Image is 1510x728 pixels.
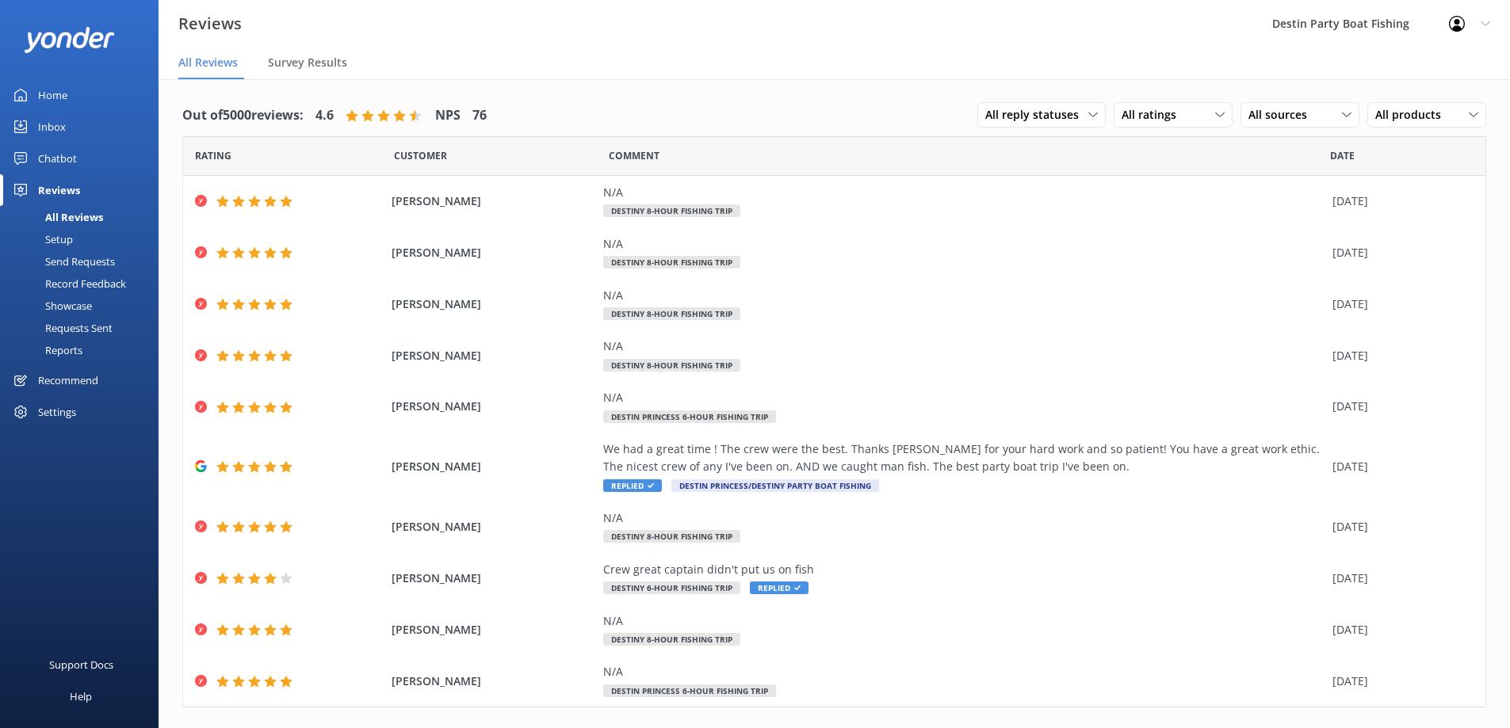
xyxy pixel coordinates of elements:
[1332,295,1466,313] div: [DATE]
[1332,673,1466,690] div: [DATE]
[603,235,1325,253] div: N/A
[603,204,740,217] span: Destiny 8-Hour Fishing Trip
[38,364,98,396] div: Recommend
[603,509,1325,527] div: N/A
[603,561,1325,578] div: Crew great captain didn't put us on fish
[472,105,487,126] h4: 76
[603,479,662,492] span: Replied
[38,143,77,174] div: Chatbot
[603,440,1325,476] div: We had a great time ! The crew were the best. Thanks [PERSON_NAME] for your hard work and so pati...
[315,105,334,126] h4: 4.6
[10,295,159,317] a: Showcase
[603,389,1325,406] div: N/A
[1122,106,1186,124] span: All ratings
[392,295,596,313] span: [PERSON_NAME]
[603,307,740,320] span: Destiny 8-Hour Fishing Trip
[392,518,596,536] span: [PERSON_NAME]
[1330,148,1355,163] span: Date
[392,244,596,261] span: [PERSON_NAME]
[603,337,1325,355] div: N/A
[750,581,809,594] span: Replied
[1248,106,1317,124] span: All sources
[10,273,126,295] div: Record Feedback
[392,570,596,587] span: [PERSON_NAME]
[603,410,776,423] span: Destin Princess 6-Hour Fishing Trip
[1332,621,1466,638] div: [DATE]
[394,148,447,163] span: Date
[38,174,80,206] div: Reviews
[10,317,159,339] a: Requests Sent
[1332,518,1466,536] div: [DATE]
[392,192,596,210] span: [PERSON_NAME]
[603,581,740,594] span: Destiny 6-Hour Fishing Trip
[603,684,776,697] span: Destin Princess 6-Hour Fishing Trip
[24,27,115,53] img: yonder-white-logo.png
[603,256,740,269] span: Destiny 8-Hour Fishing Trip
[268,55,347,71] span: Survey Results
[178,11,242,36] h3: Reviews
[1375,106,1451,124] span: All products
[10,250,159,273] a: Send Requests
[603,663,1325,680] div: N/A
[10,339,82,361] div: Reports
[603,530,740,543] span: Destiny 8-Hour Fishing Trip
[195,148,231,163] span: Date
[1332,347,1466,364] div: [DATE]
[603,184,1325,201] div: N/A
[985,106,1088,124] span: All reply statuses
[49,649,113,680] div: Support Docs
[70,680,92,712] div: Help
[10,339,159,361] a: Reports
[609,148,659,163] span: Question
[10,206,159,228] a: All Reviews
[1332,398,1466,415] div: [DATE]
[10,228,159,250] a: Setup
[392,673,596,690] span: [PERSON_NAME]
[182,105,304,126] h4: Out of 5000 reviews:
[392,347,596,364] span: [PERSON_NAME]
[10,228,73,250] div: Setup
[435,105,461,126] h4: NPS
[38,111,66,143] div: Inbox
[603,612,1325,630] div: N/A
[10,295,92,317] div: Showcase
[10,273,159,295] a: Record Feedback
[392,621,596,638] span: [PERSON_NAME]
[1332,192,1466,210] div: [DATE]
[178,55,238,71] span: All Reviews
[603,359,740,372] span: Destiny 8-Hour Fishing Trip
[38,396,76,428] div: Settings
[10,206,103,228] div: All Reviews
[1332,570,1466,587] div: [DATE]
[10,250,115,273] div: Send Requests
[603,287,1325,304] div: N/A
[38,79,67,111] div: Home
[1332,244,1466,261] div: [DATE]
[10,317,113,339] div: Requests Sent
[392,398,596,415] span: [PERSON_NAME]
[1332,458,1466,475] div: [DATE]
[603,633,740,646] span: Destiny 8-Hour Fishing Trip
[671,479,879,492] span: Destin Princess/Destiny Party Boat Fishing
[392,458,596,475] span: [PERSON_NAME]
